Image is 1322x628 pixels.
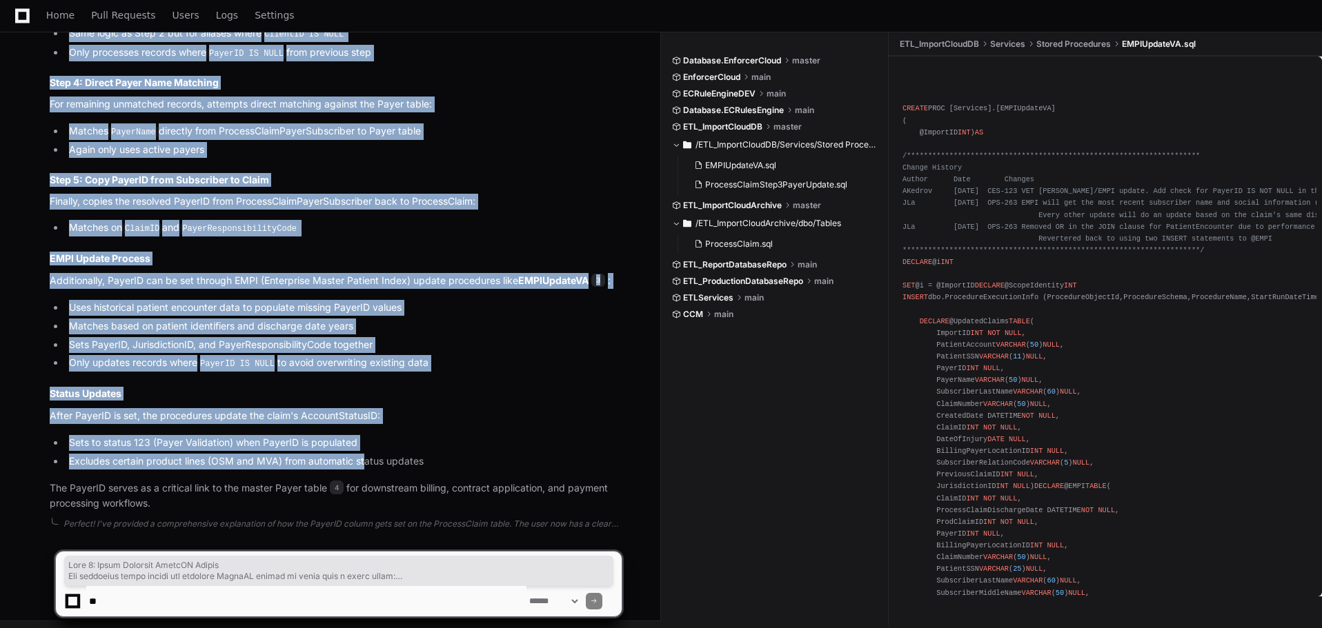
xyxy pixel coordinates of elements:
[65,355,622,372] li: Only updates records where to avoid overwriting existing data
[793,200,821,211] span: master
[65,26,622,42] li: Same logic as Step 2 but for aliases where
[975,128,983,136] span: AS
[1122,39,1196,50] span: EMPIUpdateVA.sql
[683,259,787,270] span: ETL_ReportDatabaseRepo
[689,234,870,254] button: ProcessClaim.sql
[996,482,1009,490] span: INT
[65,337,622,353] li: Sets PayerID, JurisdictionID, and PayerResponsibilityCode together
[65,300,622,316] li: Uses historical patient encounter data to populate missing PayerID values
[1064,281,1076,290] span: INT
[996,341,1026,349] span: VARCHAR
[966,423,978,432] span: INT
[705,239,773,250] span: ProcessClaim.sql
[902,293,928,301] span: INSERT
[63,518,622,529] div: Perfect! I've provided a comprehensive explanation of how the PayerID column gets set on the Proc...
[683,121,762,132] span: ETL_ImportCloudDB
[65,318,622,334] li: Matches based on patient identifiers and discharge date years
[330,480,344,494] span: 4
[795,105,814,116] span: main
[705,179,847,190] span: ProcessClaimStep3PayerUpdate.sql
[966,364,978,372] span: INT
[1017,470,1034,478] span: NULL
[1072,458,1089,467] span: NULL
[1009,435,1026,443] span: NULL
[975,281,1005,290] span: DECLARE
[1009,376,1017,384] span: 50
[1000,494,1018,503] span: NULL
[50,408,622,424] p: After PayerID is set, the procedures update the claim's AccountStatusID:
[197,358,277,370] code: PayerID IS NULL
[1022,376,1039,384] span: NULL
[255,11,294,19] span: Settings
[50,252,622,265] h2: EMPI Update Process
[683,136,691,153] svg: Directory
[792,55,820,66] span: master
[50,173,622,187] h3: Step 5: Copy PayerID from Subscriber to Claim
[689,175,870,194] button: ProcessClaimStep3PayerUpdate.sql
[1022,412,1034,420] span: NOT
[983,518,996,526] span: INT
[1038,412,1056,420] span: NULL
[983,494,996,503] span: NOT
[683,276,803,287] span: ETL_ProductionDatabaseRepo
[683,200,782,211] span: ETL_ImportCloudArchive
[50,387,622,401] h2: Status Updates
[206,48,286,60] code: PayerID IS NULL
[987,435,1005,443] span: DATE
[1030,341,1038,349] span: 50
[705,160,776,171] span: EMPIUpdateVA.sql
[979,352,1009,361] span: VARCHAR
[1000,518,1013,526] span: NOT
[1013,352,1021,361] span: 11
[1005,329,1022,337] span: NULL
[902,104,928,112] span: CREATE
[714,309,733,320] span: main
[46,11,75,19] span: Home
[65,123,622,140] li: Matches directly from ProcessClaimPayerSubscriber to Payer table
[966,494,978,503] span: INT
[65,220,622,236] li: Matches on and
[683,105,784,116] span: Database.ECRulesEngine
[683,72,740,83] span: EnforcerCloud
[1013,387,1043,396] span: VARCHAR
[1030,447,1043,455] span: INT
[975,376,1005,384] span: VARCHAR
[1047,447,1064,455] span: NULL
[1030,458,1060,467] span: VARCHAR
[1026,352,1043,361] span: NULL
[216,11,238,19] span: Logs
[1081,506,1094,514] span: NOT
[983,400,1013,408] span: VARCHAR
[65,454,622,469] li: Excludes certain product lines (OSM and MVA) from automatic status updates
[814,276,833,287] span: main
[1009,317,1030,325] span: TABLE
[683,292,733,303] span: ETLServices
[172,11,199,19] span: Users
[1034,482,1064,490] span: DECLARE
[767,88,786,99] span: main
[958,128,970,136] span: INT
[179,223,299,235] code: PayerResponsibilityCode
[262,28,346,41] code: ClientID IS NULL
[920,317,949,325] span: DECLARE
[65,142,622,158] li: Again only uses active payers
[50,97,622,112] p: For remaining unmatched records, attempts direct matching against the Payer table:
[672,134,878,156] button: /ETL_ImportCloudDB/Services/Stored Procedures
[751,72,771,83] span: main
[744,292,764,303] span: main
[695,139,878,150] span: /ETL_ImportCloudDB/Services/Stored Procedures
[773,121,802,132] span: master
[1000,470,1013,478] span: INT
[987,329,1000,337] span: NOT
[672,212,878,234] button: /ETL_ImportCloudArchive/dbo/Tables
[1043,341,1060,349] span: NULL
[1013,482,1030,490] span: NULL
[1047,387,1055,396] span: 60
[902,258,932,266] span: DECLARE
[1036,39,1111,50] span: Stored Procedures
[798,259,817,270] span: main
[683,215,691,232] svg: Directory
[122,223,162,235] code: ClaimID
[108,126,159,139] code: PayerName
[50,76,622,90] h3: Step 4: Direct Payer Name Matching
